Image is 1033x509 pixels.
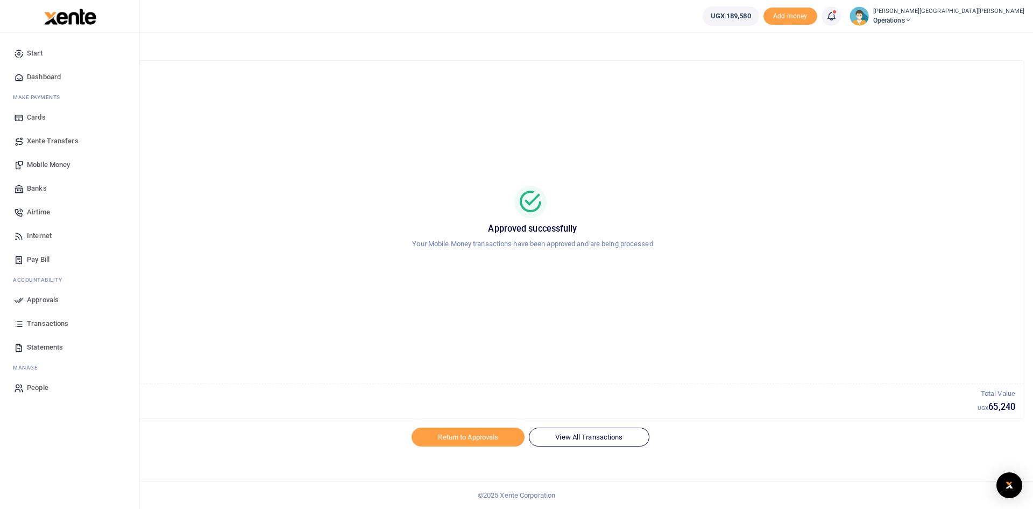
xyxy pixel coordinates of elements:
a: Statements [9,336,131,359]
span: Dashboard [27,72,61,82]
li: M [9,89,131,106]
span: countability [21,276,62,284]
span: anage [18,364,38,372]
span: Banks [27,183,47,194]
h5: Approved successfully [54,224,1011,234]
a: Banks [9,177,131,200]
img: logo-large [44,9,96,25]
li: Wallet ballance [698,6,763,26]
a: Xente Transfers [9,129,131,153]
span: Airtime [27,207,50,218]
a: Mobile Money [9,153,131,177]
span: Xente Transfers [27,136,79,147]
a: People [9,376,131,400]
a: Internet [9,224,131,248]
span: Add money [763,8,817,25]
li: Ac [9,271,131,288]
li: M [9,359,131,376]
small: UGX [978,405,988,411]
a: Return to Approvals [412,428,525,446]
span: Transactions [27,318,68,329]
div: Open Intercom Messenger [996,472,1022,498]
span: Statements [27,342,63,353]
p: Total Value [978,388,1015,400]
a: Approvals [9,288,131,312]
span: Start [27,48,43,59]
h5: 65,240 [978,402,1015,413]
span: ake Payments [18,93,60,101]
span: Cards [27,112,46,123]
a: Dashboard [9,65,131,89]
a: Pay Bill [9,248,131,271]
span: Mobile Money [27,159,70,170]
a: logo-small logo-large logo-large [43,12,96,20]
a: Transactions [9,312,131,336]
span: Approvals [27,295,59,305]
a: Airtime [9,200,131,224]
h5: 1 [50,402,978,413]
a: profile-user [PERSON_NAME][GEOGRAPHIC_DATA][PERSON_NAME] Operations [850,6,1024,26]
li: Toup your wallet [763,8,817,25]
a: Cards [9,106,131,129]
a: View All Transactions [529,428,649,446]
span: Pay Bill [27,254,49,265]
a: Add money [763,11,817,19]
small: [PERSON_NAME][GEOGRAPHIC_DATA][PERSON_NAME] [873,7,1024,16]
a: Start [9,41,131,65]
p: Total Transactions [50,388,978,400]
span: UGX 189,580 [711,11,751,22]
a: UGX 189,580 [703,6,759,26]
span: Internet [27,231,52,241]
p: Your Mobile Money transactions have been approved and are being processed [54,239,1011,250]
span: People [27,382,48,393]
span: Operations [873,16,1024,25]
img: profile-user [850,6,869,26]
